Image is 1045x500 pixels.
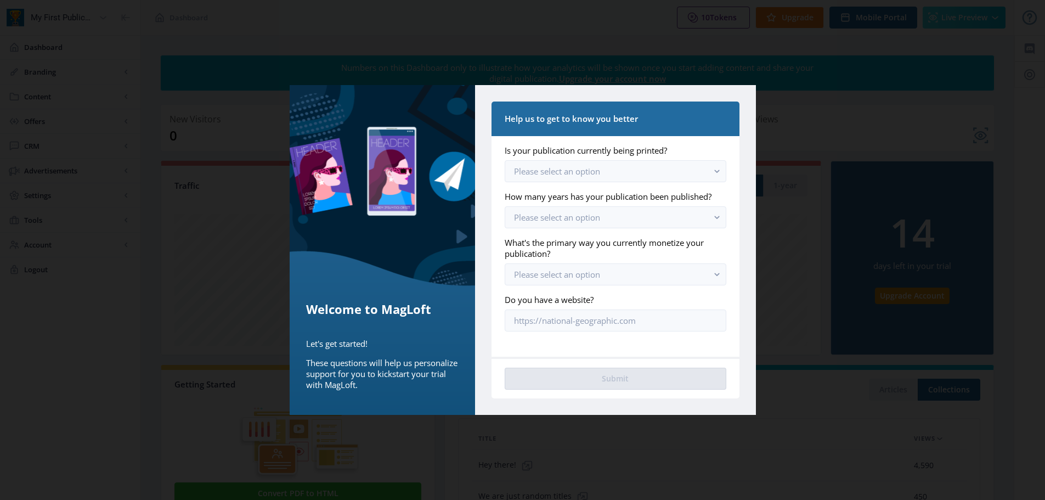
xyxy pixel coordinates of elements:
[505,294,717,305] label: Do you have a website?
[306,357,459,390] p: These questions will help us personalize support for you to kickstart your trial with MagLoft.
[514,212,600,223] span: Please select an option
[514,269,600,280] span: Please select an option
[492,102,739,136] nb-card-header: Help us to get to know you better
[505,310,726,332] input: https://national-geographic.com
[505,145,717,156] label: Is your publication currently being printed?
[306,300,459,318] h5: Welcome to MagLoft
[505,191,717,202] label: How many years has your publication been published?
[514,166,600,177] span: Please select an option
[505,160,726,182] button: Please select an option
[505,206,726,228] button: Please select an option
[505,237,717,259] label: What's the primary way you currently monetize your publication?
[505,263,726,285] button: Please select an option
[505,368,726,390] button: Submit
[306,338,459,349] p: Let's get started!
